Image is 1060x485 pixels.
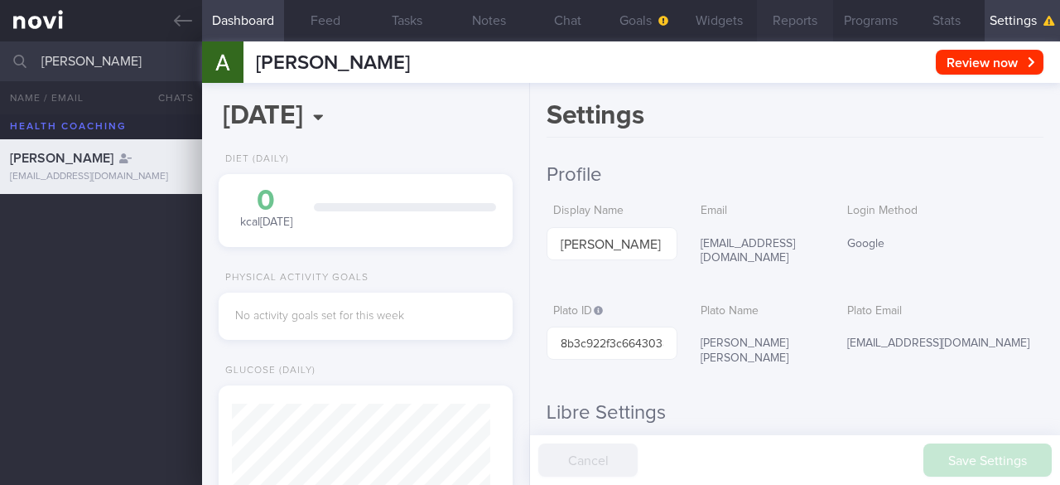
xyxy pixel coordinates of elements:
label: Display Name [553,204,670,219]
div: [PERSON_NAME] [PERSON_NAME] [694,327,824,376]
h2: Profile [547,162,1043,187]
div: Google [841,227,1043,262]
span: [PERSON_NAME] [256,53,410,73]
label: Login Method [847,204,1037,219]
button: Review now [936,50,1043,75]
div: No activity goals set for this week [235,309,496,324]
label: Plato Email [847,304,1037,319]
span: [PERSON_NAME] [10,152,113,165]
div: [EMAIL_ADDRESS][DOMAIN_NAME] [694,227,824,276]
div: [EMAIL_ADDRESS][DOMAIN_NAME] [841,327,1043,361]
button: Chats [136,81,202,114]
label: Plato Name [701,304,817,319]
h1: Settings [547,99,1043,138]
div: Glucose (Daily) [219,365,316,377]
h2: Libre Settings [547,400,1043,425]
div: kcal [DATE] [235,187,297,230]
div: [EMAIL_ADDRESS][DOMAIN_NAME] [10,171,192,183]
label: Email [701,204,817,219]
div: Physical Activity Goals [219,272,369,284]
div: Diet (Daily) [219,153,289,166]
span: Plato ID [553,305,603,317]
div: 0 [235,187,297,216]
